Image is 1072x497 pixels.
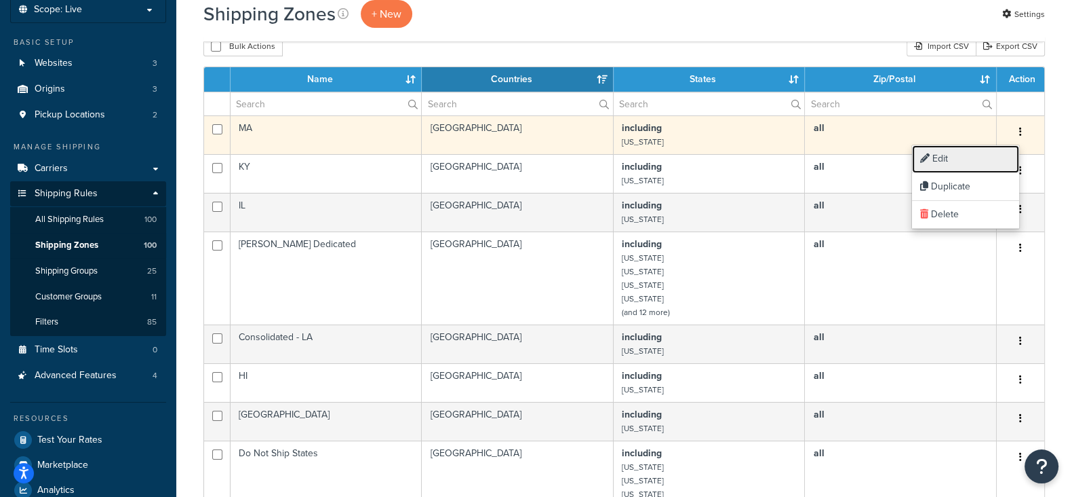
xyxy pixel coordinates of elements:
[231,363,422,402] td: HI
[997,67,1044,92] th: Action
[813,237,824,251] b: all
[622,475,664,487] small: [US_STATE]
[10,310,166,335] a: Filters 85
[153,344,157,356] span: 0
[35,291,102,303] span: Customer Groups
[622,174,664,187] small: [US_STATE]
[622,407,662,422] b: including
[231,154,422,193] td: KY
[10,413,166,424] div: Resources
[622,330,662,344] b: including
[34,4,82,16] span: Scope: Live
[35,109,105,121] span: Pickup Locations
[10,337,166,363] li: Time Slots
[37,485,75,496] span: Analytics
[912,145,1019,173] a: Edit
[37,435,102,446] span: Test Your Rates
[231,92,421,115] input: Search
[35,344,78,356] span: Time Slots
[1002,5,1045,24] a: Settings
[622,384,664,396] small: [US_STATE]
[622,121,662,135] b: including
[10,103,166,128] a: Pickup Locations 2
[622,198,662,213] b: including
[10,51,166,76] a: Websites 3
[10,181,166,206] a: Shipping Rules
[147,316,157,328] span: 85
[35,265,98,277] span: Shipping Groups
[35,188,98,200] span: Shipping Rules
[153,370,157,382] span: 4
[10,284,166,310] li: Customer Groups
[10,181,166,336] li: Shipping Rules
[35,240,98,251] span: Shipping Zones
[10,284,166,310] a: Customer Groups 11
[805,67,997,92] th: Zip/Postal: activate to sort column ascending
[372,6,401,22] span: + New
[144,214,157,225] span: 100
[10,51,166,76] li: Websites
[10,77,166,102] a: Origins 3
[614,67,805,92] th: States: activate to sort column ascending
[10,233,166,258] li: Shipping Zones
[10,233,166,258] a: Shipping Zones 100
[10,77,166,102] li: Origins
[10,259,166,284] a: Shipping Groups 25
[231,402,422,441] td: [GEOGRAPHIC_DATA]
[614,92,804,115] input: Search
[622,446,662,460] b: including
[422,325,614,363] td: [GEOGRAPHIC_DATA]
[622,279,664,291] small: [US_STATE]
[622,461,664,473] small: [US_STATE]
[622,136,664,148] small: [US_STATE]
[622,252,664,264] small: [US_STATE]
[203,1,336,27] h1: Shipping Zones
[144,240,157,251] span: 100
[912,173,1019,201] a: Duplicate
[10,156,166,181] a: Carriers
[622,306,670,318] small: (and 12 more)
[622,369,662,383] b: including
[422,363,614,402] td: [GEOGRAPHIC_DATA]
[976,36,1045,56] a: Export CSV
[813,198,824,213] b: all
[912,201,1019,229] a: Delete
[1025,449,1058,483] button: Open Resource Center
[10,103,166,128] li: Pickup Locations
[35,84,65,95] span: Origins
[813,330,824,344] b: all
[10,37,166,48] div: Basic Setup
[231,232,422,325] td: [PERSON_NAME] Dedicated
[10,141,166,153] div: Manage Shipping
[35,316,58,328] span: Filters
[622,345,664,357] small: [US_STATE]
[622,237,662,251] b: including
[151,291,157,303] span: 11
[10,337,166,363] a: Time Slots 0
[231,325,422,363] td: Consolidated - LA
[231,115,422,154] td: MA
[35,163,68,174] span: Carriers
[907,36,976,56] div: Import CSV
[10,428,166,452] a: Test Your Rates
[153,58,157,69] span: 3
[422,154,614,193] td: [GEOGRAPHIC_DATA]
[422,232,614,325] td: [GEOGRAPHIC_DATA]
[813,121,824,135] b: all
[10,453,166,477] a: Marketplace
[203,36,283,56] button: Bulk Actions
[422,67,614,92] th: Countries: activate to sort column ascending
[153,109,157,121] span: 2
[231,67,422,92] th: Name: activate to sort column ascending
[422,92,613,115] input: Search
[622,293,664,305] small: [US_STATE]
[37,460,88,471] span: Marketplace
[35,214,104,225] span: All Shipping Rules
[622,160,662,174] b: including
[10,259,166,284] li: Shipping Groups
[35,58,73,69] span: Websites
[813,369,824,383] b: all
